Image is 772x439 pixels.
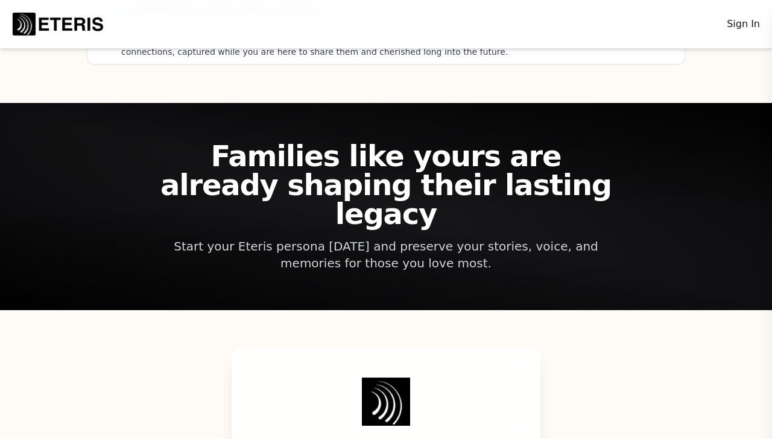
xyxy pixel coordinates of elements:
h2: Families like yours are already shaping their lasting legacy [154,142,618,228]
img: Eteris Logo [362,378,410,426]
a: Eteris Logo [10,10,106,39]
p: Start your Eteris persona [DATE] and preserve your stories, voice, and memories for those you lov... [154,238,618,272]
a: Sign In [724,14,762,34]
img: Eteris Life Logo [10,10,106,39]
